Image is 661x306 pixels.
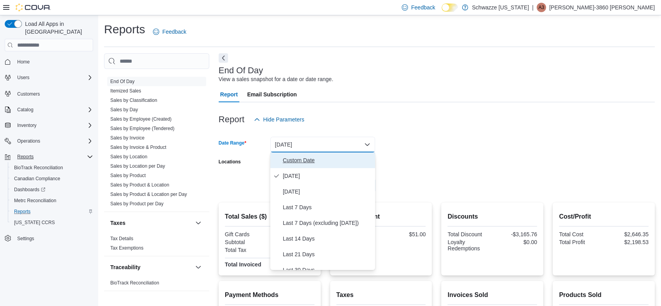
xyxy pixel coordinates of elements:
a: Feedback [150,24,189,40]
span: Itemized Sales [110,88,141,94]
button: Canadian Compliance [8,173,96,184]
p: Schwazze [US_STATE] [472,3,529,12]
span: Reports [17,154,34,160]
span: Sales by Product & Location [110,182,169,188]
button: [US_STATE] CCRS [8,217,96,228]
h2: Invoices Sold [447,290,537,300]
button: Customers [2,88,96,99]
span: Last 21 Days [283,250,372,259]
a: Settings [14,234,37,243]
div: Sales [104,77,209,212]
a: Dashboards [11,185,48,194]
h2: Discounts [447,212,537,221]
a: Home [14,57,33,67]
h1: Reports [104,22,145,37]
button: Taxes [194,218,203,228]
span: [DATE] [283,187,372,196]
span: Sales by Day [110,107,138,113]
div: Total Tax [225,247,268,253]
button: Taxes [110,219,192,227]
a: Sales by Product per Day [110,201,163,206]
button: Inventory [14,121,40,130]
span: Operations [14,136,93,146]
span: Dashboards [11,185,93,194]
a: Sales by Classification [110,98,157,103]
div: $0.00 [494,239,537,245]
nav: Complex example [5,53,93,264]
span: Feedback [162,28,186,36]
input: Dark Mode [442,4,458,12]
button: Traceability [194,263,203,272]
button: Next [219,53,228,63]
a: End Of Day [110,79,135,84]
a: Sales by Product & Location [110,182,169,188]
span: Home [14,57,93,67]
button: Settings [2,233,96,244]
a: Dashboards [8,184,96,195]
button: Reports [8,206,96,217]
h2: Total Sales ($) [225,212,314,221]
button: [DATE] [270,137,375,152]
span: Users [17,74,29,81]
span: Last 30 Days [283,265,372,275]
span: Sales by Employee (Tendered) [110,125,174,132]
a: Tax Details [110,236,133,241]
button: Operations [14,136,43,146]
a: Customers [14,89,43,99]
span: Sales by Product [110,172,146,179]
h2: Average Spent [336,212,426,221]
span: Last 7 Days (excluding [DATE]) [283,218,372,228]
span: Custom Date [283,156,372,165]
span: Dashboards [14,186,45,193]
h2: Products Sold [559,290,648,300]
span: Inventory [14,121,93,130]
span: Hide Parameters [263,116,304,123]
a: Reports [11,207,34,216]
span: Email Subscription [247,87,297,102]
div: Gift Cards [225,231,268,237]
a: BioTrack Reconciliation [11,163,66,172]
span: Reports [11,207,93,216]
span: Sales by Invoice [110,135,144,141]
span: Metrc Reconciliation [11,196,93,205]
a: Sales by Employee (Tendered) [110,126,174,131]
img: Cova [16,4,51,11]
span: Metrc Reconciliation [14,197,56,204]
span: Canadian Compliance [11,174,93,183]
strong: Total Invoiced [225,261,261,268]
button: Operations [2,136,96,147]
button: Catalog [2,104,96,115]
button: Home [2,56,96,67]
span: Report [220,87,238,102]
span: BioTrack Reconciliation [14,165,63,171]
span: Tax Exemptions [110,245,144,251]
h2: Payment Methods [225,290,314,300]
span: BioTrack Reconciliation [11,163,93,172]
a: Sales by Invoice [110,135,144,141]
button: Users [2,72,96,83]
span: Catalog [14,105,93,114]
span: Settings [17,235,34,242]
label: Locations [219,159,241,165]
div: Alexis-3860 Shoope [537,3,546,12]
span: BioTrack Reconciliation [110,280,159,286]
span: Canadian Compliance [14,176,60,182]
span: Sales by Location per Day [110,163,165,169]
button: Reports [14,152,37,161]
h3: End Of Day [219,66,263,75]
a: Sales by Product & Location per Day [110,192,187,197]
div: Taxes [104,234,209,256]
span: Sales by Product per Day [110,201,163,207]
button: Catalog [14,105,36,114]
a: Itemized Sales [110,88,141,94]
h2: Taxes [336,290,426,300]
button: Metrc Reconciliation [8,195,96,206]
a: Tax Exemptions [110,245,144,251]
button: Inventory [2,120,96,131]
h3: Traceability [110,263,140,271]
label: Date Range [219,140,246,146]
